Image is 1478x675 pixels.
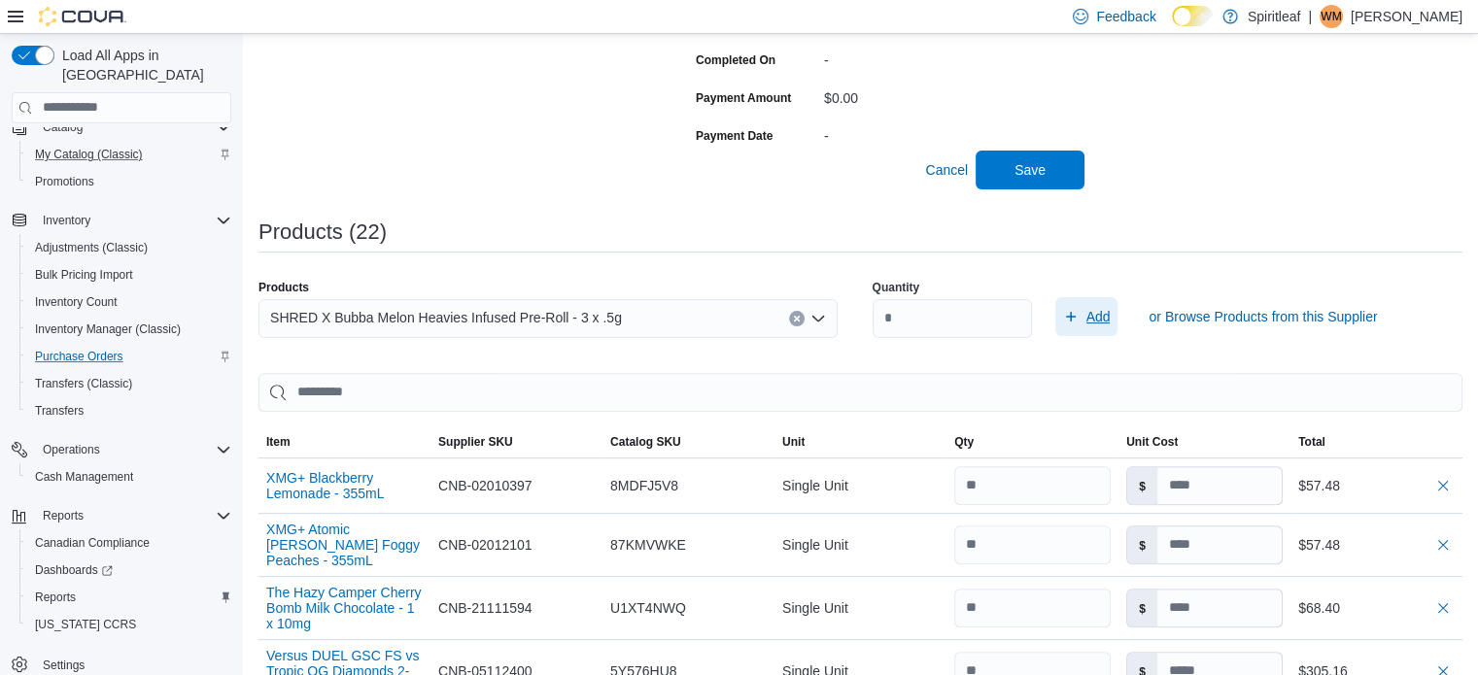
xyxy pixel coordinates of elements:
h3: Products (22) [258,220,387,244]
span: Promotions [27,170,231,193]
button: Item [258,426,430,457]
a: Bulk Pricing Import [27,263,141,287]
span: Transfers (Classic) [35,376,132,391]
span: Cash Management [27,465,231,489]
span: Bulk Pricing Import [35,267,133,283]
span: Dashboards [35,562,113,578]
span: Dark Mode [1172,26,1173,27]
span: Qty [954,434,974,450]
span: Unit [782,434,805,450]
span: Promotions [35,174,94,189]
button: XMG+ Atomic [PERSON_NAME] Foggy Peaches - 355mL [266,522,423,568]
span: Add [1086,307,1111,326]
button: Reports [4,502,239,529]
button: Inventory Count [19,288,239,316]
span: Washington CCRS [27,613,231,636]
p: | [1308,5,1312,28]
span: Inventory [43,213,90,228]
button: Inventory [35,209,98,232]
button: The Hazy Camper Cherry Bomb Milk Chocolate - 1 x 10mg [266,585,423,631]
span: Inventory Count [35,294,118,310]
span: U1XT4NWQ [610,596,686,620]
button: Catalog SKU [602,426,774,457]
span: Save [1014,160,1046,180]
div: - [824,120,1084,144]
button: Total [1290,426,1462,457]
a: [US_STATE] CCRS [27,613,144,636]
div: Single Unit [774,525,946,564]
span: Dashboards [27,558,231,582]
span: WM [1321,5,1341,28]
span: Canadian Compliance [35,535,150,551]
a: Inventory Count [27,290,125,314]
span: Transfers [35,403,84,419]
span: Transfers (Classic) [27,372,231,395]
label: $ [1127,590,1157,626]
span: Bulk Pricing Import [27,263,231,287]
button: Catalog [4,114,239,141]
span: Operations [35,438,231,461]
span: Transfers [27,399,231,422]
p: Spiritleaf [1248,5,1300,28]
span: My Catalog (Classic) [27,143,231,166]
button: XMG+ Blackberry Lemonade - 355mL [266,470,423,501]
span: Load All Apps in [GEOGRAPHIC_DATA] [54,46,231,84]
span: Reports [43,508,84,523]
button: Reports [35,504,91,527]
span: Feedback [1096,7,1155,26]
span: Item [266,434,291,450]
label: Quantity [873,280,920,295]
span: Inventory Count [27,290,231,314]
span: SHRED X Bubba Melon Heavies Infused Pre-Roll - 3 x .5g [270,306,622,329]
button: Cancel [917,151,976,189]
button: Promotions [19,168,239,195]
button: Operations [35,438,108,461]
a: Transfers [27,399,91,422]
button: Transfers [19,397,239,424]
button: Catalog [35,116,90,139]
button: Bulk Pricing Import [19,261,239,288]
label: Products [258,280,309,295]
span: Canadian Compliance [27,531,231,555]
label: Payment Date [696,128,773,144]
div: $68.40 [1298,596,1455,620]
span: Catalog [35,116,231,139]
span: Settings [43,658,85,673]
button: Open list of options [810,311,826,326]
span: 87KMVWKE [610,533,686,557]
span: Inventory Manager (Classic) [27,318,231,341]
span: CNB-02010397 [438,474,533,497]
label: Completed On [696,52,775,68]
div: $57.48 [1298,533,1455,557]
button: My Catalog (Classic) [19,141,239,168]
a: Dashboards [19,557,239,584]
button: Purchase Orders [19,343,239,370]
button: Unit Cost [1118,426,1290,457]
span: CNB-21111594 [438,596,533,620]
img: Cova [39,7,126,26]
button: Inventory [4,207,239,234]
a: Dashboards [27,558,120,582]
div: Single Unit [774,589,946,627]
a: Canadian Compliance [27,531,157,555]
a: Adjustments (Classic) [27,236,155,259]
button: Canadian Compliance [19,529,239,557]
a: Reports [27,586,84,609]
span: Unit Cost [1126,434,1178,450]
a: Promotions [27,170,102,193]
span: [US_STATE] CCRS [35,617,136,632]
span: CNB-02012101 [438,533,533,557]
span: Operations [43,442,100,457]
span: Inventory [35,209,231,232]
a: Inventory Manager (Classic) [27,318,189,341]
button: Inventory Manager (Classic) [19,316,239,343]
p: [PERSON_NAME] [1351,5,1462,28]
span: Cancel [925,160,968,180]
button: Supplier SKU [430,426,602,457]
div: - [824,45,1084,68]
div: $0.00 [824,83,1084,106]
span: My Catalog (Classic) [35,147,143,162]
button: Reports [19,584,239,611]
label: $ [1127,467,1157,504]
button: Adjustments (Classic) [19,234,239,261]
